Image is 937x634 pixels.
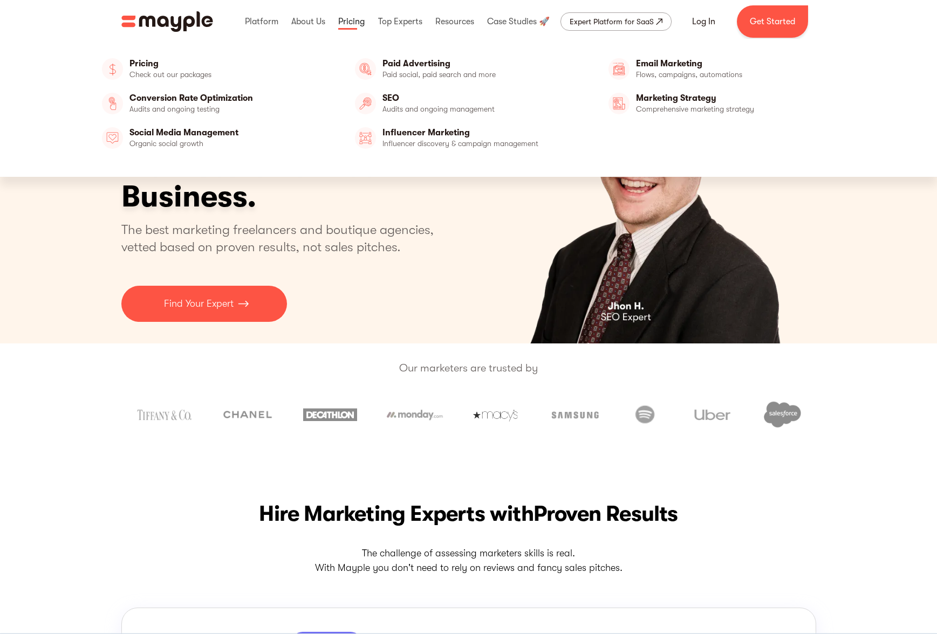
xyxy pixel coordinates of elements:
iframe: Chat Widget [743,509,937,634]
a: Find Your Expert [121,286,287,322]
span: Proven Results [534,501,678,526]
div: Top Experts [375,4,425,39]
div: 4 of 4 [479,43,816,343]
div: Pricing [336,4,367,39]
a: Get Started [737,5,808,38]
a: Log In [679,9,728,35]
img: Mayple logo [121,11,213,32]
p: The best marketing freelancers and boutique agencies, vetted based on proven results, not sales p... [121,221,447,256]
a: Expert Platform for SaaS [560,12,672,31]
h2: Hire Marketing Experts with [121,499,816,529]
p: Find Your Expert [164,297,234,311]
div: Resources [433,4,477,39]
div: Expert Platform for SaaS [570,15,654,28]
a: home [121,11,213,32]
p: The challenge of assessing marketers skills is real. With Mayple you don't need to rely on review... [121,546,816,575]
div: carousel [479,43,816,343]
div: About Us [289,4,328,39]
div: Platform [242,4,281,39]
